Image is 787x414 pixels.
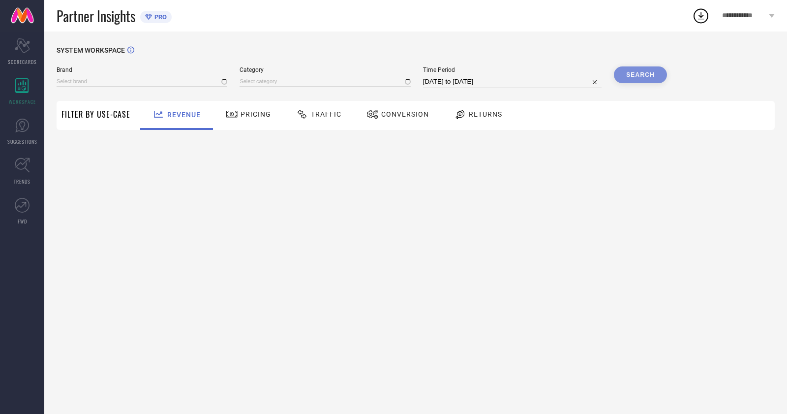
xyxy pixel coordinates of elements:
span: Pricing [241,110,271,118]
span: SCORECARDS [8,58,37,65]
span: Returns [469,110,502,118]
input: Select brand [57,76,227,87]
span: WORKSPACE [9,98,36,105]
span: Revenue [167,111,201,119]
span: FWD [18,218,27,225]
span: Traffic [311,110,341,118]
span: Category [240,66,410,73]
span: Conversion [381,110,429,118]
span: Brand [57,66,227,73]
input: Select category [240,76,410,87]
span: Time Period [423,66,602,73]
span: SUGGESTIONS [7,138,37,145]
span: TRENDS [14,178,30,185]
input: Select time period [423,76,602,88]
span: Filter By Use-Case [61,108,130,120]
span: PRO [152,13,167,21]
div: Open download list [692,7,710,25]
span: Partner Insights [57,6,135,26]
span: SYSTEM WORKSPACE [57,46,125,54]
